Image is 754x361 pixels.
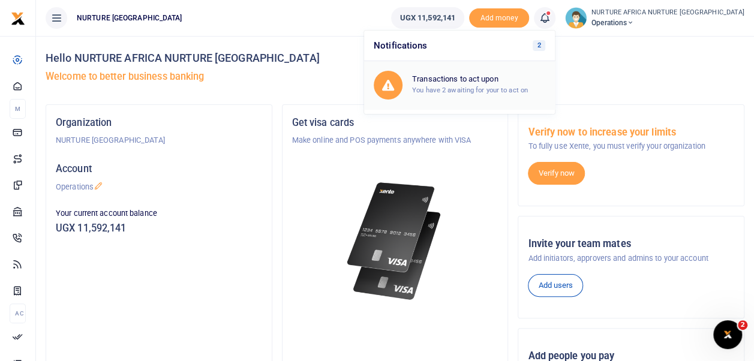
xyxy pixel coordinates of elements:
[565,7,587,29] img: profile-user
[528,162,585,185] a: Verify now
[528,140,734,152] p: To fully use Xente, you must verify your organization
[56,181,262,193] p: Operations
[10,99,26,119] li: M
[738,320,747,330] span: 2
[391,7,464,29] a: UGX 11,592,141
[11,11,25,26] img: logo-small
[412,74,545,84] h6: Transactions to act upon
[56,222,262,234] h5: UGX 11,592,141
[469,8,529,28] span: Add money
[591,17,744,28] span: Operations
[56,163,262,175] h5: Account
[469,13,529,22] a: Add money
[528,238,734,250] h5: Invite your team mates
[400,12,455,24] span: UGX 11,592,141
[292,117,498,129] h5: Get visa cards
[46,52,744,65] h4: Hello NURTURE AFRICA NURTURE [GEOGRAPHIC_DATA]
[10,303,26,323] li: Ac
[528,252,734,264] p: Add initiators, approvers and admins to your account
[46,71,744,83] h5: Welcome to better business banking
[364,31,555,61] h6: Notifications
[528,127,734,139] h5: Verify now to increase your limits
[469,8,529,28] li: Toup your wallet
[292,134,498,146] p: Make online and POS payments anywhere with VISA
[412,86,528,94] small: You have 2 awaiting for your to act on
[11,13,25,22] a: logo-small logo-large logo-large
[56,207,262,219] p: Your current account balance
[565,7,744,29] a: profile-user NURTURE AFRICA NURTURE [GEOGRAPHIC_DATA] Operations
[344,175,447,308] img: xente-_physical_cards.png
[386,7,469,29] li: Wallet ballance
[56,117,262,129] h5: Organization
[528,274,583,297] a: Add users
[72,13,187,23] span: NURTURE [GEOGRAPHIC_DATA]
[56,134,262,146] p: NURTURE [GEOGRAPHIC_DATA]
[533,40,545,51] span: 2
[364,61,555,109] a: Transactions to act upon You have 2 awaiting for your to act on
[591,8,744,18] small: NURTURE AFRICA NURTURE [GEOGRAPHIC_DATA]
[713,320,742,349] iframe: Intercom live chat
